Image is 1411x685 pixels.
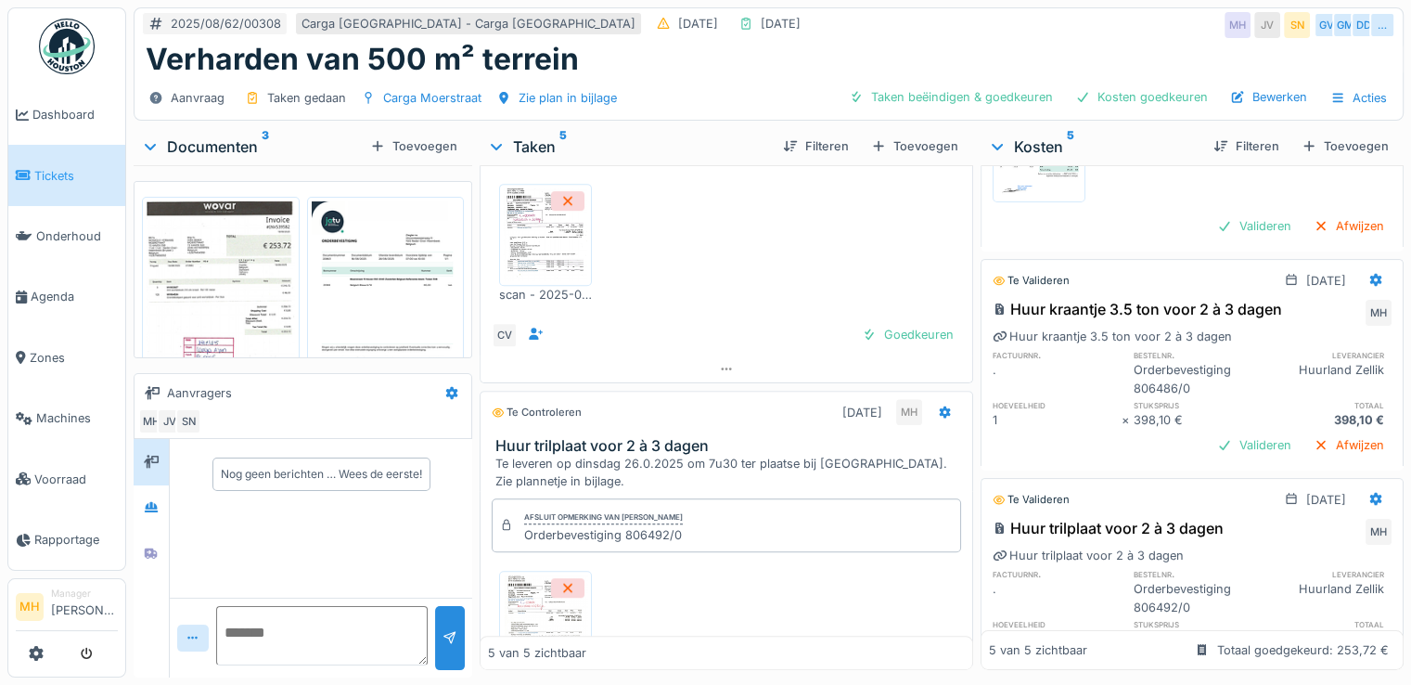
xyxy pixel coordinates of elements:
span: Machines [36,409,118,427]
span: Tickets [34,167,118,185]
h6: hoeveelheid [993,618,1122,630]
div: × [1122,411,1134,429]
div: Zie plan in bijlage [519,89,617,107]
div: Te leveren op dinsdag 26.0.2025 om 7u30 ter plaatse bij [GEOGRAPHIC_DATA]. Zie plannetje in bijlage. [495,455,965,490]
div: Carga Moerstraat [383,89,481,107]
h6: bestelnr. [1134,568,1263,580]
a: Agenda [8,266,125,327]
sup: 5 [1067,136,1074,158]
div: Aanvragers [167,384,232,402]
div: . [993,361,1122,396]
h6: totaal [1263,399,1392,411]
div: SN [1284,12,1310,38]
img: a6tykbokv2dv278uvp07h5mcivkx [504,188,587,281]
div: [DATE] [678,15,718,32]
a: Machines [8,388,125,448]
div: 398,10 € [1134,411,1263,429]
div: Te valideren [993,273,1070,289]
div: Kosten goedkeuren [1068,84,1215,110]
div: Afwijzen [1306,213,1392,239]
div: scan - 2025-08-19T090150.352 (1).pdf [499,286,592,304]
img: nju4frs71zpz5rx0zfcy7mnuzr1l [147,201,295,410]
div: GV [1314,12,1340,38]
span: Dashboard [32,106,118,123]
div: Carga [GEOGRAPHIC_DATA] - Carga [GEOGRAPHIC_DATA] [301,15,635,32]
div: Taken gedaan [267,89,346,107]
span: Rapportage [34,531,118,549]
h6: leverancier [1263,568,1392,580]
div: Orderbevestiging 806492/0 [524,526,683,544]
div: JV [157,408,183,434]
div: Orderbevestiging 806492/0 [1134,580,1263,615]
img: bxdu7dqjpq1tgjecwaqianuxvld8 [504,575,587,668]
div: Toevoegen [1294,134,1396,159]
div: Bewerken [1223,84,1315,110]
div: Afsluit opmerking van [PERSON_NAME] [524,511,683,524]
div: Kosten [988,136,1199,158]
span: Zones [30,349,118,367]
div: Filteren [776,134,856,159]
a: Zones [8,328,125,388]
div: JV [1254,12,1280,38]
div: Valideren [1210,213,1299,239]
div: DD [1351,12,1377,38]
div: [DATE] [761,15,801,32]
div: Afwijzen [1306,433,1392,458]
div: 1 [993,411,1122,429]
h6: factuurnr. [993,349,1122,361]
li: [PERSON_NAME] [51,587,118,627]
a: Dashboard [8,84,125,145]
div: Huurland Zellik [1263,361,1392,396]
div: 2025/08/62/00308 [171,15,281,32]
div: Goedkeuren [854,322,961,347]
div: Toevoegen [363,134,465,159]
div: [DATE] [842,404,882,421]
div: CV [492,322,518,348]
div: [DATE] [1306,272,1346,290]
div: Huur kraantje 3.5 ton voor 2 à 3 dagen [993,298,1282,320]
a: Tickets [8,145,125,205]
div: Huur trilplaat voor 2 à 3 dagen [993,547,1184,564]
div: Te controleren [492,405,582,420]
div: Taken [487,136,768,158]
h6: bestelnr. [1134,349,1263,361]
div: Huurland Zellik [1263,580,1392,615]
div: Acties [1322,84,1395,111]
h6: factuurnr. [993,568,1122,580]
h3: Huur trilplaat voor 2 à 3 dagen [495,437,965,455]
div: Toevoegen [864,134,966,159]
a: MH Manager[PERSON_NAME] [16,587,118,631]
h1: Verharden van 500 m² terrein [146,42,579,77]
div: Te valideren [993,492,1070,508]
div: Nog geen berichten … Wees de eerste! [221,466,422,483]
div: Totaal goedgekeurd: 253,72 € [1217,641,1389,659]
div: Valideren [1210,433,1299,458]
div: Huur kraantje 3.5 ton voor 2 à 3 dagen [993,328,1232,345]
h6: stuksprijs [1134,399,1263,411]
img: Badge_color-CXgf-gQk.svg [39,19,95,74]
div: MH [896,399,922,425]
div: 5 van 5 zichtbaar [488,644,586,662]
a: Voorraad [8,448,125,509]
div: Documenten [141,136,363,158]
sup: 5 [559,136,567,158]
div: 398,10 € [1263,411,1392,429]
img: 1y3u41hz2uvh8p5gt8e9iuetba02 [312,201,460,410]
div: Manager [51,587,118,601]
div: … [1369,12,1395,38]
div: MH [138,408,164,434]
h6: stuksprijs [1134,618,1263,630]
div: Orderbevestiging 806486/0 [1134,361,1263,396]
div: MH [1225,12,1251,38]
div: MH [1366,519,1392,545]
div: Aanvraag [171,89,224,107]
div: Filteren [1206,134,1287,159]
h6: totaal [1263,618,1392,630]
a: Rapportage [8,510,125,570]
span: Onderhoud [36,227,118,245]
h6: leverancier [1263,349,1392,361]
div: Taken beëindigen & goedkeuren [841,84,1060,110]
div: . [993,580,1122,615]
div: SN [175,408,201,434]
sup: 3 [262,136,269,158]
